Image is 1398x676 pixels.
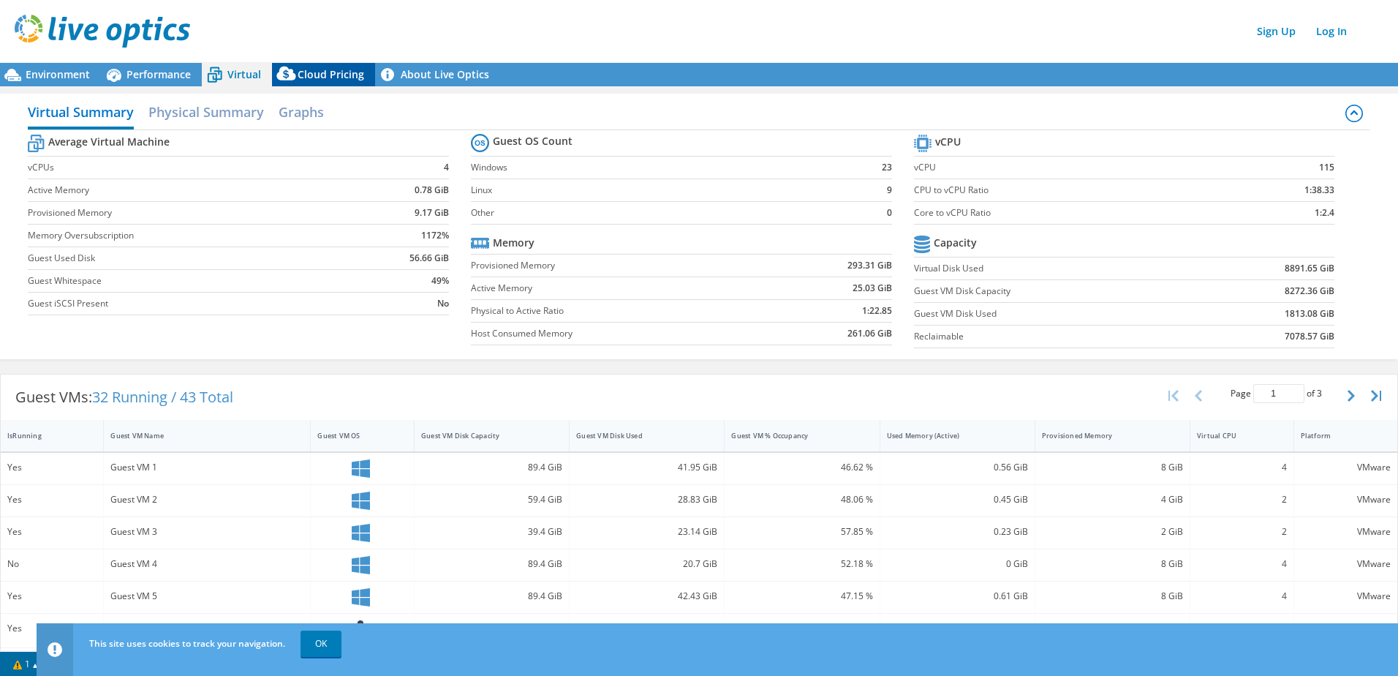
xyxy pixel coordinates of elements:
b: Average Virtual Machine [48,135,170,149]
span: Environment [26,67,90,81]
label: Guest Used Disk [28,251,357,266]
div: Guest VM OS [317,431,389,440]
div: 0.23 GiB [887,524,1028,540]
div: 41.95 GiB [576,459,717,476]
label: Host Consumed Memory [471,326,769,341]
label: Core to vCPU Ratio [914,206,1224,220]
b: 293.31 GiB [847,258,892,273]
div: Guest VM % Occupancy [731,431,855,440]
div: 57.85 % [731,524,872,540]
div: Yes [7,588,97,604]
div: 0.61 GiB [887,588,1028,604]
b: 7078.57 GiB [1285,329,1334,344]
div: VMware [1301,620,1391,636]
div: 89.4 GiB [421,556,562,572]
div: 52.18 % [731,556,872,572]
div: 0 GiB [887,556,1028,572]
span: This site uses cookies to track your navigation. [89,637,285,650]
div: 20.7 GiB [576,556,717,572]
label: Windows [471,160,853,175]
label: Provisioned Memory [28,206,357,220]
div: 39.4 GiB [421,524,562,540]
div: Guest VM Disk Used [576,431,700,440]
b: 1172% [421,228,449,243]
div: 0.56 GiB [887,459,1028,476]
b: 56.66 GiB [409,251,449,266]
label: vCPU [914,160,1224,175]
span: Page of [1231,384,1322,403]
div: 2 [1197,620,1286,636]
label: Guest VM Disk Used [914,307,1198,321]
div: 4 [1197,556,1286,572]
div: 2 [1197,524,1286,540]
div: VMware [1301,588,1391,604]
label: CPU to vCPU Ratio [914,183,1224,198]
div: 4 GiB [1042,620,1183,636]
div: 0.39 GiB [887,620,1028,636]
b: 1:2.4 [1315,206,1334,220]
label: Reclaimable [914,329,1198,344]
div: No [7,556,97,572]
a: 1 [3,655,48,673]
div: VMware [1301,524,1391,540]
b: 4 [444,160,449,175]
span: 3 [1317,387,1322,399]
div: Guest VM Disk Capacity [421,431,545,440]
div: 4 GiB [1042,492,1183,508]
input: jump to page [1253,384,1304,403]
label: Physical to Active Ratio [471,304,769,318]
b: 9 [887,183,892,198]
a: Log In [1309,20,1354,42]
b: 49% [431,274,449,288]
div: VMware [1301,492,1391,508]
div: 4 [1197,588,1286,604]
h2: Physical Summary [148,97,264,127]
div: 28.83 GiB [576,492,717,508]
div: 0.45 GiB [887,492,1028,508]
label: Virtual Disk Used [914,261,1198,276]
div: 8 GiB [1042,556,1183,572]
div: VMware [1301,459,1391,476]
img: live_optics_svg.svg [15,15,190,48]
span: Performance [126,67,191,81]
div: 20.47 GiB [421,620,562,636]
div: Guest VM 1 [110,459,303,476]
div: 2 [1197,492,1286,508]
a: Sign Up [1250,20,1303,42]
b: 1:22.85 [862,304,892,318]
label: Other [471,206,853,220]
div: 8 GiB [1042,588,1183,604]
div: Yes [7,620,97,636]
div: Guest VM 2 [110,492,303,508]
b: 0.78 GiB [415,183,449,198]
div: Guest VM 4 [110,556,303,572]
label: Active Memory [471,281,769,296]
div: Guest VM 5 [110,588,303,604]
b: 1:38.33 [1304,183,1334,198]
div: 42.43 GiB [576,588,717,604]
a: About Live Optics [375,63,500,86]
div: Virtual CPU [1197,431,1269,440]
div: 13.89 GiB [576,620,717,636]
div: 55.56 % [731,620,872,636]
b: 115 [1319,160,1334,175]
span: 32 Running / 43 Total [92,387,233,407]
label: Memory Oversubscription [28,228,357,243]
b: Memory [493,236,534,250]
label: Provisioned Memory [471,258,769,273]
div: Yes [7,492,97,508]
div: 47.15 % [731,588,872,604]
label: Guest Whitespace [28,274,357,288]
div: 89.4 GiB [421,459,562,476]
div: IsRunning [7,431,79,440]
div: 89.4 GiB [421,588,562,604]
h2: Graphs [279,97,324,127]
span: Cloud Pricing [298,67,364,81]
h2: Virtual Summary [28,97,134,129]
a: OK [301,631,341,657]
label: Guest iSCSI Present [28,296,357,311]
b: Guest OS Count [493,134,573,149]
b: 23 [882,160,892,175]
div: VMware [1301,556,1391,572]
label: Linux [471,183,853,198]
